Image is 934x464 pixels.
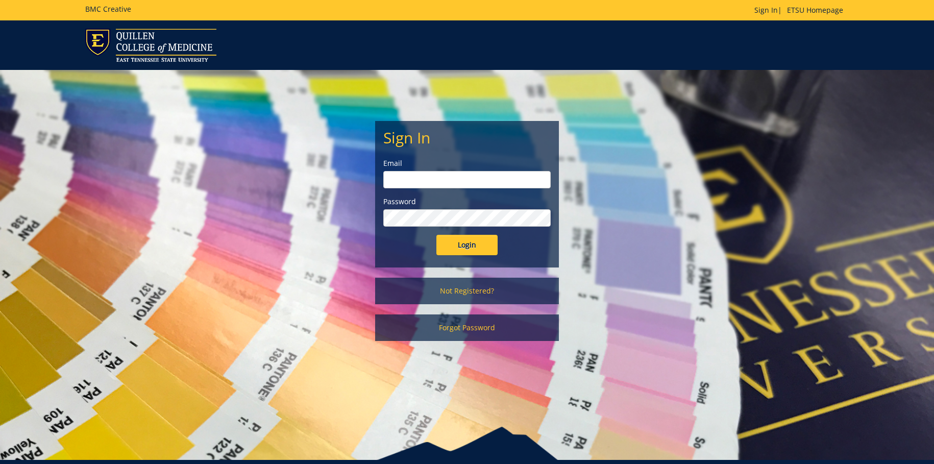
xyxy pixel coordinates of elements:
a: ETSU Homepage [782,5,848,15]
a: Sign In [754,5,778,15]
h5: BMC Creative [85,5,131,13]
label: Email [383,158,551,168]
img: ETSU logo [85,29,216,62]
label: Password [383,197,551,207]
h2: Sign In [383,129,551,146]
input: Login [436,235,498,255]
a: Forgot Password [375,314,559,341]
p: | [754,5,848,15]
a: Not Registered? [375,278,559,304]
